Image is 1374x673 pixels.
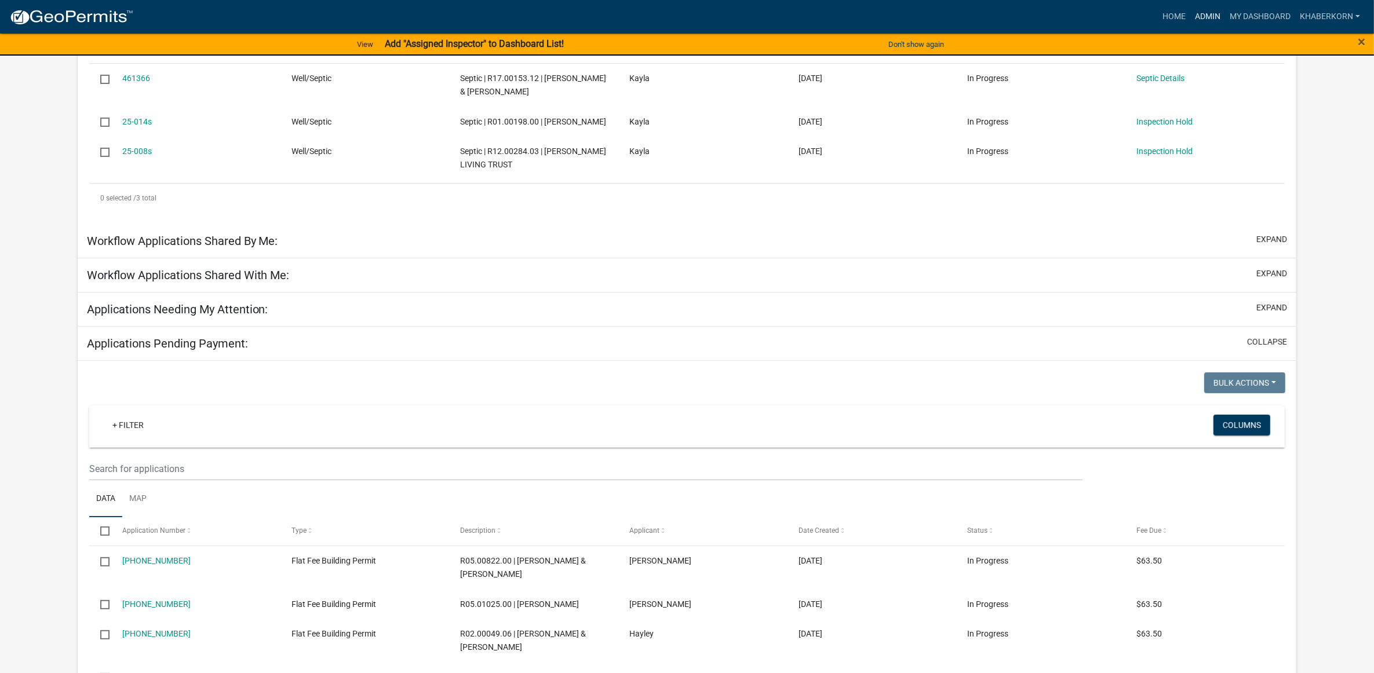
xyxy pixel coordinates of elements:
[1204,372,1285,393] button: Bulk Actions
[1256,268,1287,280] button: expand
[967,629,1008,638] span: In Progress
[291,117,331,126] span: Well/Septic
[1247,336,1287,348] button: collapse
[460,556,586,579] span: R05.00822.00 | ROBERT B & KELLY M WILSON
[1136,117,1193,126] a: Inspection Hold
[1125,517,1295,545] datatable-header-cell: Fee Due
[111,517,280,545] datatable-header-cell: Application Number
[122,481,154,518] a: Map
[89,481,122,518] a: Data
[122,599,191,609] a: [PHONE_NUMBER]
[460,74,606,96] span: Septic | R17.00153.12 | RUSSELL & ASHLEY RILEY
[87,302,268,316] h5: Applications Needing My Attention:
[967,147,1008,156] span: In Progress
[629,117,650,126] span: Kayla
[799,629,822,638] span: 08/14/2025
[1256,302,1287,314] button: expand
[1213,415,1270,436] button: Columns
[799,526,839,535] span: Date Created
[884,35,949,54] button: Don't show again
[799,74,822,83] span: 08/08/2025
[618,517,788,545] datatable-header-cell: Applicant
[1136,629,1162,638] span: $63.50
[460,526,495,535] span: Description
[291,74,331,83] span: Well/Septic
[89,184,1285,213] div: 3 total
[799,147,822,156] span: 05/01/2025
[89,517,111,545] datatable-header-cell: Select
[629,629,654,638] span: Hayley
[799,556,822,565] span: 08/18/2025
[122,629,191,638] a: [PHONE_NUMBER]
[1225,6,1295,28] a: My Dashboard
[799,117,822,126] span: 05/23/2025
[967,117,1008,126] span: In Progress
[291,556,376,565] span: Flat Fee Building Permit
[1136,74,1185,83] a: Septic Details
[291,147,331,156] span: Well/Septic
[629,526,659,535] span: Applicant
[1158,6,1190,28] a: Home
[967,74,1008,83] span: In Progress
[122,74,150,83] a: 461366
[291,599,376,609] span: Flat Fee Building Permit
[89,457,1083,481] input: Search for applications
[460,147,606,169] span: Septic | R12.00284.03 | DONDLINGER LIVING TRUST
[291,629,376,638] span: Flat Fee Building Permit
[967,556,1008,565] span: In Progress
[629,147,650,156] span: Kayla
[1136,599,1162,609] span: $63.50
[449,517,618,545] datatable-header-cell: Description
[87,268,290,282] h5: Workflow Applications Shared With Me:
[967,526,987,535] span: Status
[1136,526,1161,535] span: Fee Due
[291,526,307,535] span: Type
[1136,556,1162,565] span: $63.50
[1358,34,1365,50] span: ×
[799,599,822,609] span: 08/18/2025
[122,556,191,565] a: [PHONE_NUMBER]
[100,194,136,202] span: 0 selected /
[122,147,152,156] a: 25-008s
[956,517,1125,545] datatable-header-cell: Status
[1256,233,1287,246] button: expand
[280,517,450,545] datatable-header-cell: Type
[103,415,153,436] a: + Filter
[460,117,606,126] span: Septic | R01.00198.00 | LLOYD A BUDENSIEK
[460,629,586,652] span: R02.00049.06 | ZACKARY & TRISTA PETERSON
[629,599,691,609] span: Nicole Renner
[460,599,579,609] span: R05.01025.00 | KATHLEEN L BAIRD
[1295,6,1365,28] a: khaberkorn
[967,599,1008,609] span: In Progress
[87,336,248,350] h5: Applications Pending Payment:
[629,74,650,83] span: Kayla
[1358,35,1365,49] button: Close
[385,38,564,49] strong: Add "Assigned Inspector" to Dashboard List!
[788,517,957,545] datatable-header-cell: Date Created
[122,117,152,126] a: 25-014s
[352,35,378,54] a: View
[87,234,278,248] h5: Workflow Applications Shared By Me:
[629,556,691,565] span: Robert Wilson
[1190,6,1225,28] a: Admin
[122,526,185,535] span: Application Number
[1136,147,1193,156] a: Inspection Hold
